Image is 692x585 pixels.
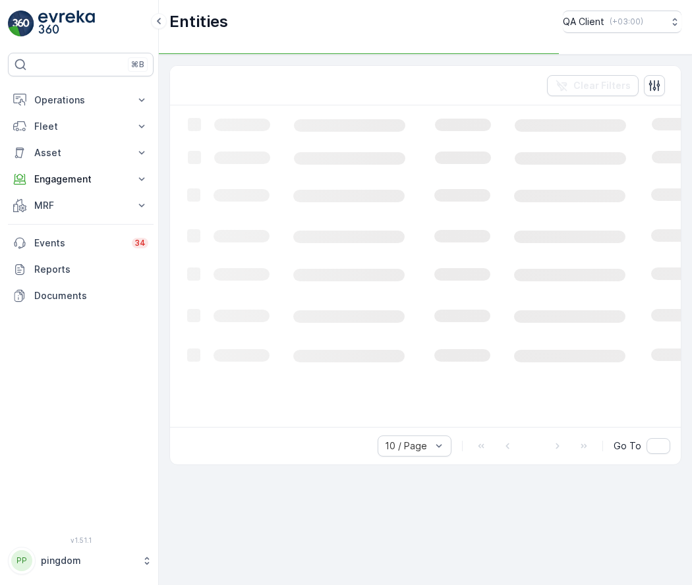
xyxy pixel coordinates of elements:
div: PP [11,550,32,571]
p: MRF [34,199,127,212]
p: Fleet [34,120,127,133]
span: v 1.51.1 [8,536,154,544]
p: Documents [34,289,148,302]
p: Reports [34,263,148,276]
span: Go To [614,439,641,453]
button: Asset [8,140,154,166]
button: MRF [8,192,154,219]
p: Operations [34,94,127,107]
p: ⌘B [131,59,144,70]
p: QA Client [563,15,604,28]
button: Operations [8,87,154,113]
p: Clear Filters [573,79,631,92]
img: logo [8,11,34,37]
a: Documents [8,283,154,309]
img: logo_light-DOdMpM7g.png [38,11,95,37]
button: Fleet [8,113,154,140]
p: Events [34,237,124,250]
p: 34 [134,238,146,248]
a: Reports [8,256,154,283]
p: Asset [34,146,127,159]
button: Engagement [8,166,154,192]
p: Entities [169,11,228,32]
p: ( +03:00 ) [610,16,643,27]
button: Clear Filters [547,75,639,96]
p: pingdom [41,554,135,567]
a: Events34 [8,230,154,256]
button: QA Client(+03:00) [563,11,681,33]
p: Engagement [34,173,127,186]
button: PPpingdom [8,547,154,574]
